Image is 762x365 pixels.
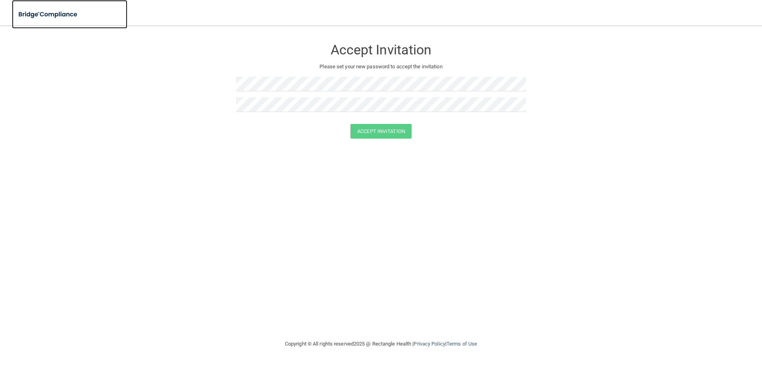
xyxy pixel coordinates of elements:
[625,309,752,340] iframe: Drift Widget Chat Controller
[414,341,445,347] a: Privacy Policy
[350,124,412,139] button: Accept Invitation
[236,42,526,57] h3: Accept Invitation
[12,6,85,23] img: bridge_compliance_login_screen.278c3ca4.svg
[236,331,526,357] div: Copyright © All rights reserved 2025 @ Rectangle Health | |
[446,341,477,347] a: Terms of Use
[242,62,520,71] p: Please set your new password to accept the invitation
